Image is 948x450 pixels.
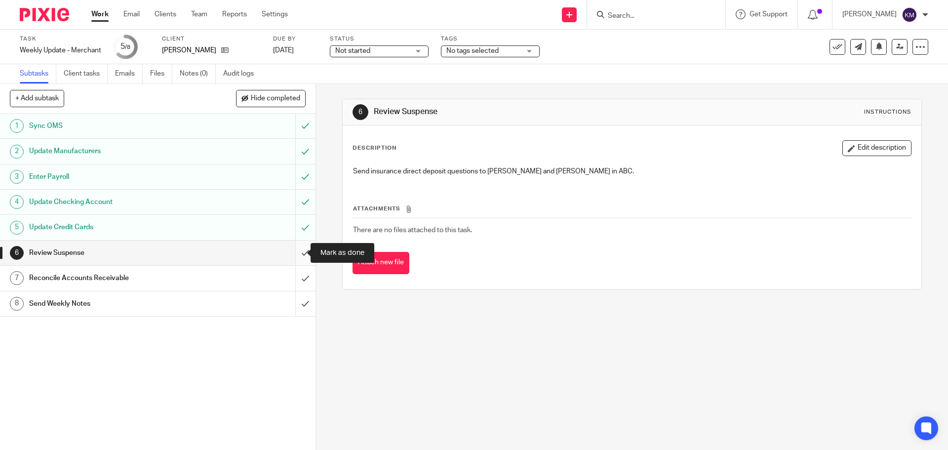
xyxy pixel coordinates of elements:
a: Emails [115,64,143,83]
div: 3 [10,170,24,184]
div: Instructions [864,108,911,116]
span: Hide completed [251,95,300,103]
label: Due by [273,35,317,43]
a: Client tasks [64,64,108,83]
div: 6 [353,104,368,120]
span: There are no files attached to this task. [353,227,472,234]
h1: Sync OMS [29,119,200,133]
a: Team [191,9,207,19]
label: Status [330,35,429,43]
label: Task [20,35,101,43]
h1: Reconcile Accounts Receivable [29,271,200,286]
p: [PERSON_NAME] [162,45,216,55]
div: 1 [10,119,24,133]
div: 5 [120,41,130,52]
div: 5 [10,221,24,235]
p: Send insurance direct deposit questions to [PERSON_NAME] and [PERSON_NAME] in ABC. [353,166,910,176]
button: Edit description [842,140,911,156]
span: Get Support [750,11,788,18]
a: Notes (0) [180,64,216,83]
input: Search [607,12,696,21]
a: Files [150,64,172,83]
button: + Add subtask [10,90,64,107]
button: Attach new file [353,252,409,274]
a: Audit logs [223,64,261,83]
div: 6 [10,246,24,260]
a: Settings [262,9,288,19]
div: Weekly Update - Merchant [20,45,101,55]
span: No tags selected [446,47,499,54]
h1: Review Suspense [374,107,653,117]
h1: Send Weekly Notes [29,296,200,311]
a: Subtasks [20,64,56,83]
div: 2 [10,145,24,159]
img: svg%3E [902,7,917,23]
span: Not started [335,47,370,54]
h1: Update Manufacturers [29,144,200,159]
a: Reports [222,9,247,19]
label: Client [162,35,261,43]
button: Hide completed [236,90,306,107]
p: [PERSON_NAME] [842,9,897,19]
small: /8 [125,44,130,50]
p: Description [353,144,396,152]
a: Work [91,9,109,19]
div: 7 [10,271,24,285]
h1: Enter Payroll [29,169,200,184]
h1: Update Checking Account [29,195,200,209]
span: Attachments [353,206,400,211]
a: Email [123,9,140,19]
h1: Update Credit Cards [29,220,200,235]
div: 8 [10,297,24,311]
label: Tags [441,35,540,43]
a: Clients [155,9,176,19]
img: Pixie [20,8,69,21]
div: 4 [10,195,24,209]
span: [DATE] [273,47,294,54]
h1: Review Suspense [29,245,200,260]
